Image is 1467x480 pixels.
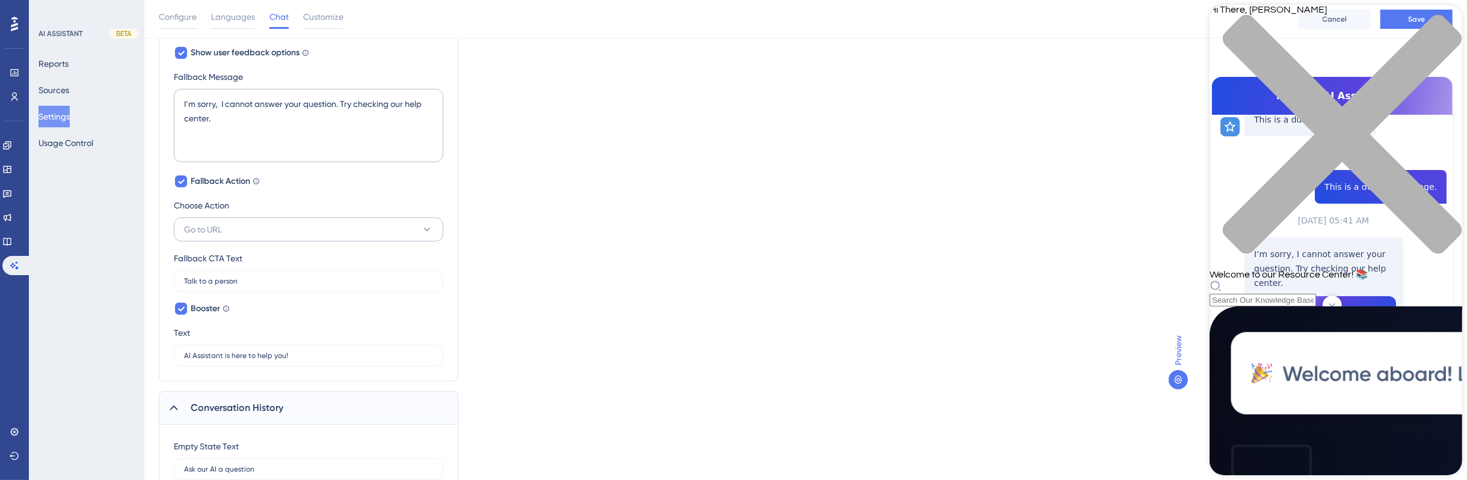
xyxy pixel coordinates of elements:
[191,174,250,189] span: Fallback Action
[174,217,443,242] button: Go to URL
[38,132,93,154] button: Usage Control
[1171,335,1186,365] span: Preview
[174,439,239,454] div: Empty State Text
[184,222,222,237] span: Go to URL
[174,70,443,84] label: Fallback Message
[184,277,433,285] input: Talk to a person
[38,79,69,101] button: Sources
[159,10,197,24] span: Configure
[211,10,255,24] span: Languages
[174,89,443,162] textarea: I’m sorry, I cannot answer your question. Try checking our help center.
[109,29,138,38] div: BETA
[38,29,82,38] div: AI ASSISTANT
[28,3,75,17] span: Need Help?
[38,53,69,74] button: Reports
[38,106,70,127] button: Settings
[174,326,190,340] div: Text
[191,302,220,316] span: Booster
[191,401,283,415] span: Conversation History
[303,10,343,24] span: Customize
[184,465,433,473] input: Type the value
[184,351,433,360] input: AI Assistant is here to help you!
[4,7,25,29] img: launcher-image-alternative-text
[174,251,242,266] div: Fallback CTA Text
[174,198,229,213] span: Choose Action
[269,10,289,24] span: Chat
[191,46,300,60] span: Show user feedback options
